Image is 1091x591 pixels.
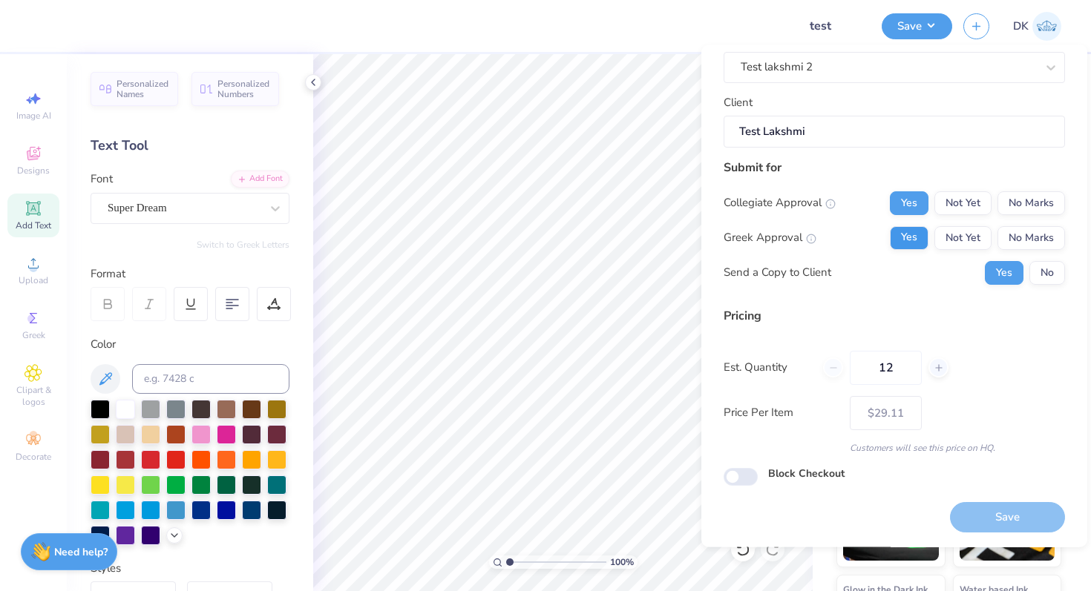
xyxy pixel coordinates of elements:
[724,116,1065,148] input: e.g. Ethan Linker
[724,360,812,377] label: Est. Quantity
[7,384,59,408] span: Clipart & logos
[16,110,51,122] span: Image AI
[724,230,816,247] div: Greek Approval
[890,191,928,215] button: Yes
[882,13,952,39] button: Save
[17,165,50,176] span: Designs
[54,545,108,559] strong: Need help?
[724,441,1065,455] div: Customers will see this price on HQ.
[985,261,1023,285] button: Yes
[22,329,45,341] span: Greek
[934,191,992,215] button: Not Yet
[850,351,922,385] input: – –
[1029,261,1065,285] button: No
[16,219,51,231] span: Add Text
[768,466,845,481] label: Block Checkout
[117,79,169,99] span: Personalized Names
[91,336,289,353] div: Color
[1013,12,1061,41] a: DK
[91,171,113,188] label: Font
[890,226,928,250] button: Yes
[197,239,289,251] button: Switch to Greek Letters
[934,226,992,250] button: Not Yet
[798,11,871,41] input: Untitled Design
[91,265,291,283] div: Format
[724,265,831,282] div: Send a Copy to Client
[724,94,753,111] label: Client
[1013,18,1029,35] span: DK
[132,364,289,394] input: e.g. 7428 c
[997,191,1065,215] button: No Marks
[610,555,634,569] span: 100 %
[91,560,289,577] div: Styles
[217,79,270,99] span: Personalized Numbers
[91,136,289,156] div: Text Tool
[231,171,289,188] div: Add Font
[19,274,48,286] span: Upload
[724,195,836,212] div: Collegiate Approval
[997,226,1065,250] button: No Marks
[724,405,839,422] label: Price Per Item
[16,451,51,463] span: Decorate
[1032,12,1061,41] img: Dhanashree Kere
[724,159,1065,176] div: Submit for
[724,307,1065,325] div: Pricing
